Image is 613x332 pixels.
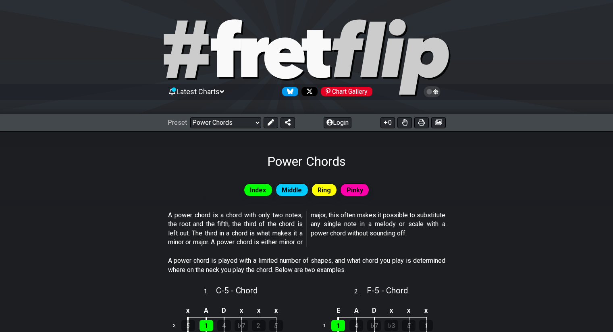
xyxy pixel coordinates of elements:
[321,87,372,96] div: Chart Gallery
[354,287,366,296] span: 2 .
[190,117,261,128] select: Preset
[367,320,381,331] div: ♭7
[267,154,346,169] h1: Power Chords
[331,320,345,331] div: 1
[217,320,231,331] div: 4
[233,304,250,318] td: x
[269,320,283,331] div: 5
[428,88,437,95] span: Toggle light / dark theme
[179,304,197,318] td: x
[298,87,318,96] a: Follow #fretflip at X
[199,320,213,331] div: 1
[347,184,363,196] span: Pinky
[216,286,258,295] span: C - 5 - Chord
[400,304,418,318] td: x
[384,320,398,331] div: ♭3
[324,117,351,128] button: Login
[318,87,372,96] a: #fretflip at Pinterest
[168,256,445,274] p: A power chord is played with a limited number of shapes, and what chord you play is determined wh...
[418,304,435,318] td: x
[177,87,220,96] span: Latest Charts
[235,320,248,331] div: ♭7
[349,320,363,331] div: 4
[383,304,400,318] td: x
[181,320,195,331] div: 5
[329,304,347,318] td: E
[365,304,383,318] td: D
[264,117,278,128] button: Edit Preset
[282,184,302,196] span: Middle
[402,320,416,331] div: 5
[367,286,408,295] span: F - 5 - Chord
[347,304,366,318] td: A
[397,117,412,128] button: Toggle Dexterity for all fretkits
[318,184,331,196] span: Ring
[267,304,285,318] td: x
[204,287,216,296] span: 1 .
[414,117,429,128] button: Print
[252,320,266,331] div: 2
[279,87,298,96] a: Follow #fretflip at Bluesky
[197,304,215,318] td: A
[250,184,266,196] span: Index
[215,304,233,318] td: D
[250,304,267,318] td: x
[168,119,187,126] span: Preset
[431,117,446,128] button: Create image
[380,117,395,128] button: 0
[281,117,295,128] button: Share Preset
[168,211,445,247] p: A power chord is a chord with only two notes, the root and the fifth, the third of the chord is l...
[419,320,433,331] div: 1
